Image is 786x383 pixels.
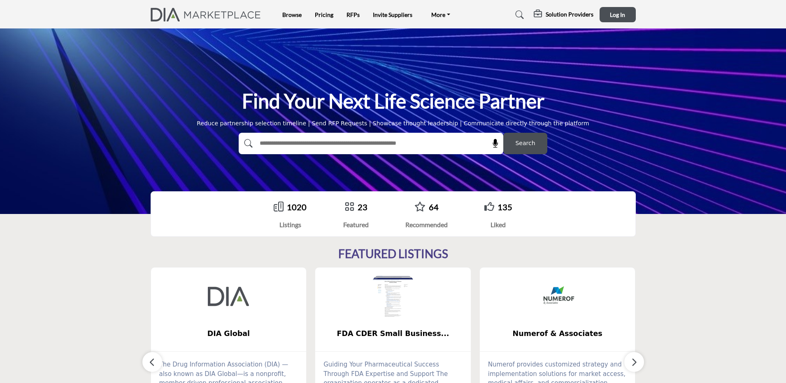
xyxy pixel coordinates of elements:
[537,276,578,317] img: Numerof & Associates
[414,202,426,213] a: Go to Recommended
[492,328,623,339] span: Numerof & Associates
[515,139,535,148] span: Search
[507,8,529,21] a: Search
[546,11,593,18] h5: Solution Providers
[480,323,635,345] a: Numerof & Associates
[484,202,494,211] i: Go to Liked
[344,202,354,213] a: Go to Featured
[315,323,471,345] a: FDA CDER Small Business...
[338,247,448,261] h2: FEATURED LISTINGS
[429,202,439,212] a: 64
[282,11,302,18] a: Browse
[498,202,512,212] a: 135
[163,328,294,339] span: DIA Global
[484,220,512,230] div: Liked
[328,323,458,345] b: FDA CDER Small Business and Industry Assistance (SBIA)
[600,7,636,22] button: Log In
[197,119,589,128] div: Reduce partnership selection timeline | Send RFP Requests | Showcase thought leadership | Communi...
[373,11,412,18] a: Invite Suppliers
[343,220,369,230] div: Featured
[503,133,547,154] button: Search
[372,276,414,317] img: FDA CDER Small Business and Industry Assistance (SBIA)
[610,11,625,18] span: Log In
[315,11,333,18] a: Pricing
[242,88,544,114] h1: Find Your Next Life Science Partner
[346,11,360,18] a: RFPs
[274,220,307,230] div: Listings
[287,202,307,212] a: 1020
[492,323,623,345] b: Numerof & Associates
[163,323,294,345] b: DIA Global
[151,8,265,21] img: Site Logo
[151,323,307,345] a: DIA Global
[426,9,456,21] a: More
[358,202,367,212] a: 23
[405,220,448,230] div: Recommended
[208,276,249,317] img: DIA Global
[534,10,593,20] div: Solution Providers
[328,328,458,339] span: FDA CDER Small Business...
